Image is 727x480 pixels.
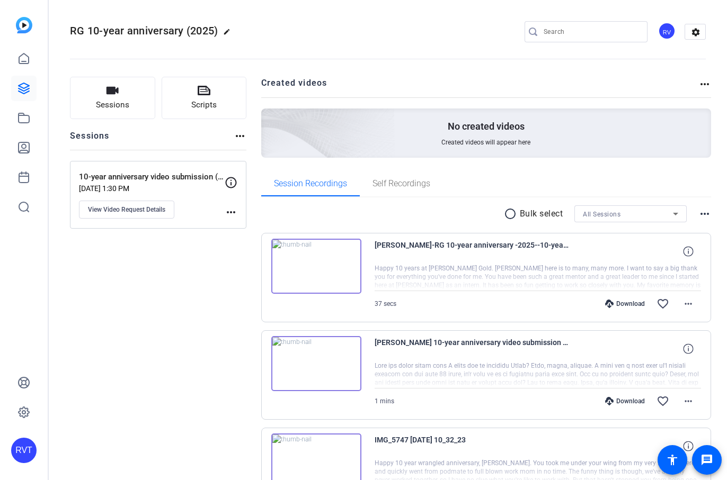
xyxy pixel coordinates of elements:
[70,130,110,150] h2: Sessions
[448,120,525,133] p: No created videos
[701,454,713,466] mat-icon: message
[11,438,37,463] div: RVT
[79,201,174,219] button: View Video Request Details
[504,207,520,220] mat-icon: radio_button_unchecked
[70,24,218,37] span: RG 10-year anniversary (2025)
[143,4,395,233] img: Creted videos background
[375,336,571,361] span: [PERSON_NAME] 10-year anniversary video submission _2024_ [DATE] 13_06_12
[375,397,394,405] span: 1 mins
[373,179,430,188] span: Self Recordings
[658,22,677,41] ngx-avatar: Reingold Video Team
[88,205,165,214] span: View Video Request Details
[223,28,236,41] mat-icon: edit
[234,130,246,142] mat-icon: more_horiz
[657,297,669,310] mat-icon: favorite_border
[225,206,237,219] mat-icon: more_horiz
[666,454,679,466] mat-icon: accessibility
[375,433,571,459] span: IMG_5747 [DATE] 10_32_23
[698,207,711,220] mat-icon: more_horiz
[375,239,571,264] span: [PERSON_NAME]-RG 10-year anniversary -2025--10-year anniversary video submission -2024- -17600619...
[520,207,563,220] p: Bulk select
[375,300,396,307] span: 37 secs
[583,211,620,218] span: All Sessions
[79,184,225,193] p: [DATE] 1:30 PM
[658,22,676,40] div: RV
[271,336,361,391] img: thumb-nail
[698,78,711,90] mat-icon: more_horiz
[682,297,695,310] mat-icon: more_horiz
[191,99,217,111] span: Scripts
[271,239,361,294] img: thumb-nail
[16,17,32,33] img: blue-gradient.svg
[600,300,650,308] div: Download
[162,77,247,119] button: Scripts
[96,99,129,111] span: Sessions
[70,77,155,119] button: Sessions
[79,171,225,183] p: 10-year anniversary video submission (2024)
[441,138,530,147] span: Created videos will appear here
[261,77,699,97] h2: Created videos
[274,179,347,188] span: Session Recordings
[544,25,639,38] input: Search
[657,395,669,407] mat-icon: favorite_border
[682,395,695,407] mat-icon: more_horiz
[600,397,650,405] div: Download
[685,24,706,40] mat-icon: settings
